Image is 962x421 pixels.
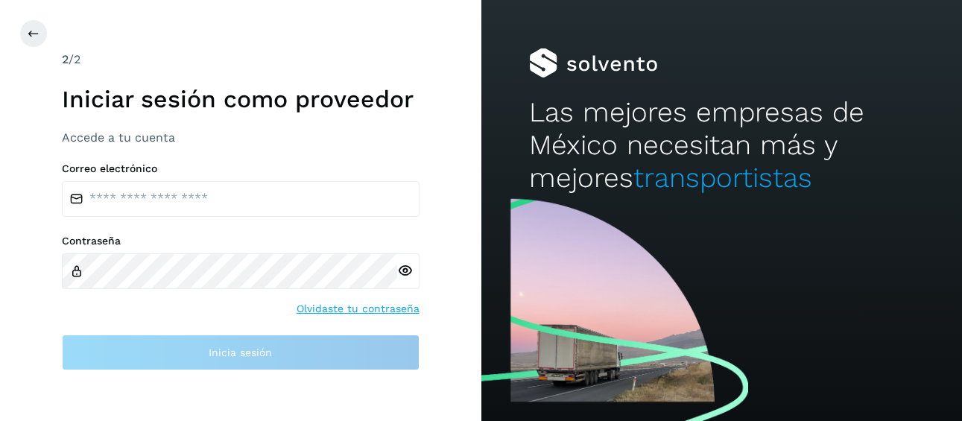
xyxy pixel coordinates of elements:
[62,85,420,113] h1: Iniciar sesión como proveedor
[62,162,420,175] label: Correo electrónico
[529,96,914,195] h2: Las mejores empresas de México necesitan más y mejores
[62,335,420,370] button: Inicia sesión
[297,301,420,317] a: Olvidaste tu contraseña
[62,51,420,69] div: /2
[62,235,420,247] label: Contraseña
[62,130,420,145] h3: Accede a tu cuenta
[633,162,812,194] span: transportistas
[209,347,272,358] span: Inicia sesión
[62,52,69,66] span: 2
